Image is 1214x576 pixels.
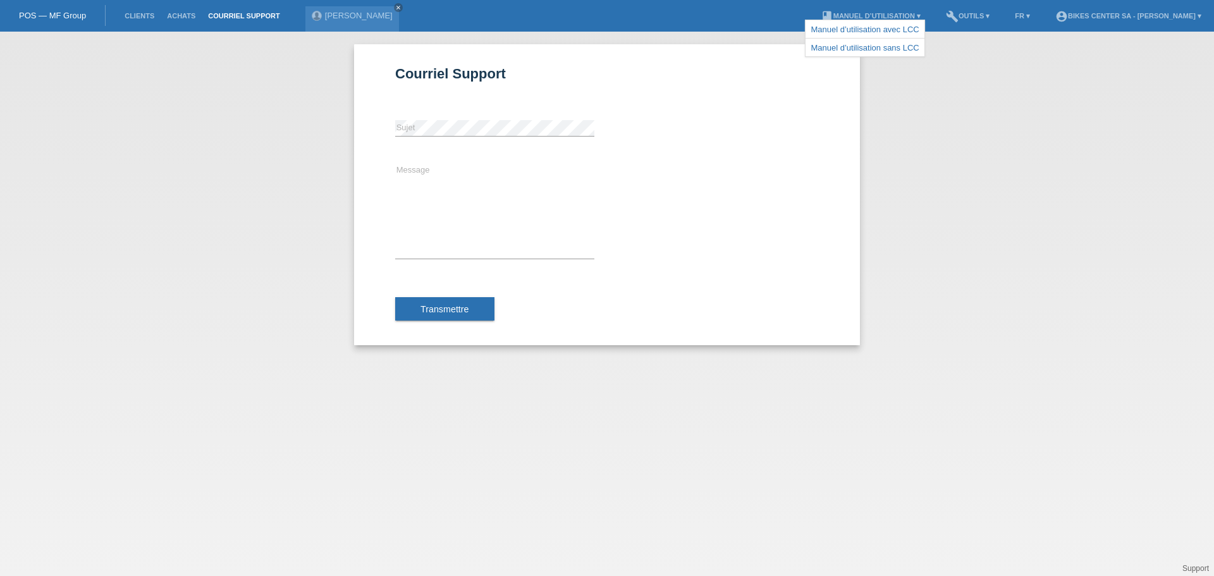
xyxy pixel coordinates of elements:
a: Support [1182,564,1209,573]
a: Achats [161,12,202,20]
a: Clients [118,12,161,20]
span: Transmettre [420,304,469,314]
a: bookManuel d’utilisation ▾ [814,12,927,20]
a: [PERSON_NAME] [325,11,393,20]
button: Transmettre [395,297,494,321]
a: Courriel Support [202,12,286,20]
a: account_circleBIKES CENTER SA - [PERSON_NAME] ▾ [1049,12,1208,20]
h1: Courriel Support [395,66,819,82]
a: FR ▾ [1009,12,1036,20]
i: close [395,4,402,11]
a: Manuel d’utilisation sans LCC [811,43,919,52]
a: close [394,3,403,12]
i: account_circle [1055,10,1068,23]
a: Manuel d’utilisation avec LCC [811,25,919,34]
i: build [946,10,959,23]
a: POS — MF Group [19,11,86,20]
a: buildOutils ▾ [940,12,996,20]
i: book [821,10,833,23]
